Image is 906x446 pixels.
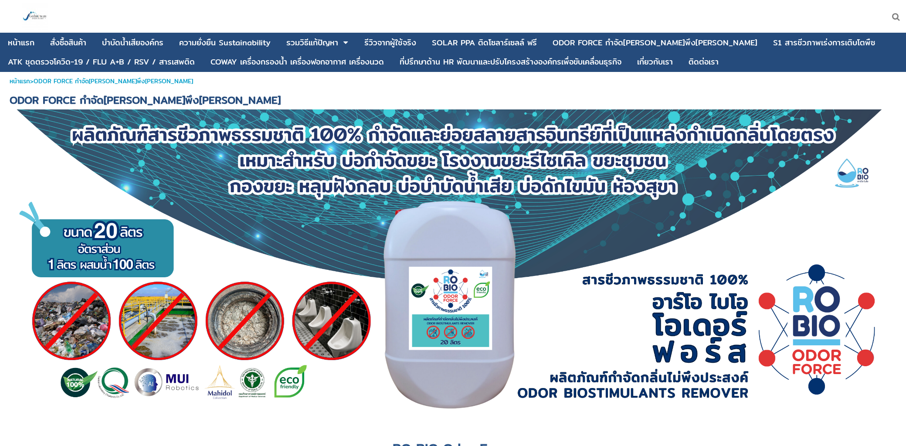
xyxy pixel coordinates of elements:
[432,34,537,51] a: SOLAR PPA ติดโซลาร์เซลล์ ฟรี
[179,39,271,47] div: ความยั่งยืน Sustainability
[432,39,537,47] div: SOLAR PPA ติดโซลาร์เซลล์ ฟรี
[8,34,34,51] a: หน้าแรก
[553,34,757,51] a: ODOR FORCE กำจัด[PERSON_NAME]พึง[PERSON_NAME]
[210,58,384,66] div: COWAY เครื่องกรองน้ำ เครื่องฟอกอากาศ เครื่องนวด
[210,54,384,70] a: COWAY เครื่องกรองน้ำ เครื่องฟอกอากาศ เครื่องนวด
[10,92,281,108] span: ODOR FORCE กำจัด[PERSON_NAME]พึง[PERSON_NAME]
[400,58,621,66] div: ที่ปรึกษาด้าน HR พัฒนาและปรับโครงสร้างองค์กรเพื่อขับเคลื่อนธุรกิจ
[773,39,875,47] div: S1 สารชีวภาพเร่งการเติบโตพืช
[22,3,48,30] img: large-1644130236041.jpg
[364,34,416,51] a: รีวิวจากผู้ใช้จริง
[689,58,719,66] div: ติดต่อเรา
[637,58,673,66] div: เกี่ยวกับเรา
[553,39,757,47] div: ODOR FORCE กำจัด[PERSON_NAME]พึง[PERSON_NAME]
[637,54,673,70] a: เกี่ยวกับเรา
[50,34,86,51] a: สั่งซื้อสินค้า
[179,34,271,51] a: ความยั่งยืน Sustainability
[50,39,86,47] div: สั่งซื้อสินค้า
[34,76,193,86] span: ODOR FORCE กำจัด[PERSON_NAME]พึง[PERSON_NAME]
[286,34,338,51] a: รวมวิธีแก้ปัญหา
[8,58,195,66] div: ATK ชุดตรวจโควิด-19 / FLU A+B / RSV / สารเสพติด
[689,54,719,70] a: ติดต่อเรา
[400,54,621,70] a: ที่ปรึกษาด้าน HR พัฒนาและปรับโครงสร้างองค์กรเพื่อขับเคลื่อนธุรกิจ
[773,34,875,51] a: S1 สารชีวภาพเร่งการเติบโตพืช
[8,54,195,70] a: ATK ชุดตรวจโควิด-19 / FLU A+B / RSV / สารเสพติด
[102,39,163,47] div: บําบัดน้ำเสียองค์กร
[286,39,338,47] div: รวมวิธีแก้ปัญหา
[364,39,416,47] div: รีวิวจากผู้ใช้จริง
[8,39,34,47] div: หน้าแรก
[10,76,30,86] a: หน้าแรก
[102,34,163,51] a: บําบัดน้ำเสียองค์กร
